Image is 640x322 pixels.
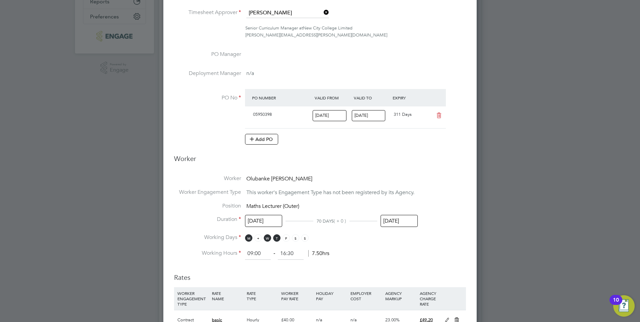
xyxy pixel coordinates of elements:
[279,287,314,305] div: WORKER PAY RATE
[174,51,241,58] label: PO Manager
[246,189,414,196] span: This worker's Engagement Type has not been registered by its Agency.
[250,92,313,104] div: PO Number
[245,287,279,305] div: RATE TYPE
[303,25,352,31] span: New City College Limited
[174,234,241,241] label: Working Days
[174,175,241,182] label: Worker
[352,92,391,104] div: Valid To
[245,134,278,145] button: Add PO
[176,287,210,310] div: WORKER ENGAGEMENT TYPE
[174,189,241,196] label: Worker Engagement Type
[352,110,386,121] input: Select one
[349,287,383,305] div: EMPLOYER COST
[253,111,272,117] span: 05950398
[210,287,245,305] div: RATE NAME
[174,250,241,257] label: Working Hours
[245,32,387,38] span: [PERSON_NAME][EMAIL_ADDRESS][PERSON_NAME][DOMAIN_NAME]
[254,234,262,242] span: T
[273,234,281,242] span: T
[245,215,282,227] input: Select one
[174,216,241,223] label: Duration
[174,9,241,16] label: Timesheet Approver
[314,287,349,305] div: HOLIDAY PAY
[174,266,466,282] h3: Rates
[246,203,299,210] span: Maths Lecturer (Outer)
[278,248,304,260] input: 17:00
[613,295,635,317] button: Open Resource Center, 10 new notifications
[245,25,303,31] span: Senior Curriculum Manager at
[174,154,466,168] h3: Worker
[272,250,276,257] span: ‐
[283,234,290,242] span: F
[174,94,241,101] label: PO No
[391,92,430,104] div: Expiry
[313,110,346,121] input: Select one
[245,248,271,260] input: 08:00
[317,218,334,224] span: 70 DAYS
[246,70,254,77] span: n/a
[292,234,299,242] span: S
[264,234,271,242] span: W
[613,300,619,309] div: 10
[174,203,241,210] label: Position
[381,215,418,227] input: Select one
[308,250,329,257] span: 7.50hrs
[394,111,412,117] span: 311 Days
[418,287,441,310] div: AGENCY CHARGE RATE
[246,175,312,182] span: Olubanke [PERSON_NAME]
[313,92,352,104] div: Valid From
[384,287,418,305] div: AGENCY MARKUP
[174,70,241,77] label: Deployment Manager
[334,218,346,224] span: ( + 0 )
[301,234,309,242] span: S
[245,234,252,242] span: M
[246,8,329,18] input: Search for...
